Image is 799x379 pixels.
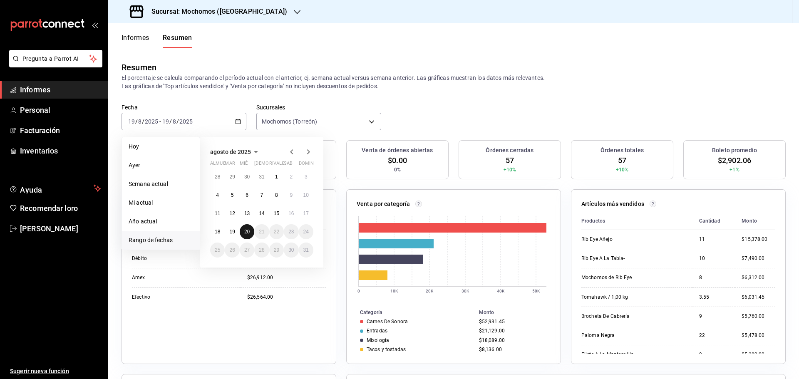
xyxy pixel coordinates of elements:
abbr: 31 de julio de 2025 [259,174,264,180]
font: Brocheta De Cabrería [581,313,630,319]
font: 57 [506,156,514,165]
abbr: 18 de agosto de 2025 [215,229,220,235]
font: 11 [215,211,220,216]
font: 1 [275,174,278,180]
font: 9 [290,192,293,198]
abbr: 28 de agosto de 2025 [259,247,264,253]
text: 40K [497,289,505,293]
font: Sucursal: Mochomos ([GEOGRAPHIC_DATA]) [151,7,287,15]
font: Monto [742,218,757,224]
abbr: viernes [269,161,292,169]
font: 31 [303,247,309,253]
abbr: 7 de agosto de 2025 [261,192,263,198]
button: 28 de julio de 2025 [210,169,225,184]
text: 20K [426,289,434,293]
button: 21 de agosto de 2025 [254,224,269,239]
button: 24 de agosto de 2025 [299,224,313,239]
font: Mixología [367,337,389,343]
abbr: 27 de agosto de 2025 [244,247,250,253]
button: 12 de agosto de 2025 [225,206,239,221]
input: ---- [179,118,193,125]
abbr: 25 de agosto de 2025 [215,247,220,253]
abbr: miércoles [240,161,248,169]
button: Pregunta a Parrot AI [9,50,102,67]
font: Año actual [129,218,157,225]
font: mié [240,161,248,166]
font: 28 [259,247,264,253]
font: 27 [244,247,250,253]
font: 4 [216,192,219,198]
font: Resumen [122,62,156,72]
div: pestañas de navegación [122,33,192,48]
abbr: 10 de agosto de 2025 [303,192,309,198]
font: 9 [699,313,702,319]
input: -- [128,118,135,125]
font: 23 [288,229,294,235]
button: 27 de agosto de 2025 [240,243,254,258]
font: $5,382.00 [742,352,764,357]
font: rivalizar [269,161,292,166]
font: 28 [215,174,220,180]
font: 16 [288,211,294,216]
font: [DEMOGRAPHIC_DATA] [254,161,303,166]
button: 22 de agosto de 2025 [269,224,284,239]
abbr: lunes [210,161,235,169]
input: -- [162,118,169,125]
abbr: martes [225,161,235,169]
font: $8,136.00 [479,347,502,352]
button: 10 de agosto de 2025 [299,188,313,203]
button: 19 de agosto de 2025 [225,224,239,239]
button: 15 de agosto de 2025 [269,206,284,221]
button: 31 de julio de 2025 [254,169,269,184]
input: -- [138,118,142,125]
text: 10K [390,289,398,293]
abbr: 21 de agosto de 2025 [259,229,264,235]
abbr: 3 de agosto de 2025 [305,174,308,180]
font: Mochomos de Rib Eye [581,275,632,280]
abbr: 4 de agosto de 2025 [216,192,219,198]
font: Fecha [122,104,138,110]
font: Efectivo [132,294,150,300]
abbr: 20 de agosto de 2025 [244,229,250,235]
font: $18,089.00 [479,337,505,343]
button: 1 de agosto de 2025 [269,169,284,184]
font: Sucursales [256,104,285,110]
font: Rib Eye Añejo [581,236,613,242]
font: Venta por categoría [357,201,410,207]
text: 30K [462,289,469,293]
font: 18 [215,229,220,235]
abbr: domingo [299,161,319,169]
font: Rango de fechas [129,237,173,243]
font: 24 [303,229,309,235]
font: 2 [290,174,293,180]
abbr: sábado [284,161,293,169]
abbr: 19 de agosto de 2025 [229,229,235,235]
font: 31 [259,174,264,180]
button: 8 de agosto de 2025 [269,188,284,203]
font: Ayuda [20,186,42,194]
font: mar [225,161,235,166]
abbr: 15 de agosto de 2025 [274,211,279,216]
button: 5 de agosto de 2025 [225,188,239,203]
button: 2 de agosto de 2025 [284,169,298,184]
button: 17 de agosto de 2025 [299,206,313,221]
button: 30 de agosto de 2025 [284,243,298,258]
font: 17 [303,211,309,216]
button: 6 de agosto de 2025 [240,188,254,203]
font: [PERSON_NAME] [20,224,78,233]
font: $7,490.00 [742,255,764,261]
font: Personal [20,106,50,114]
font: El porcentaje se calcula comparando el período actual con el anterior, ej. semana actual versus s... [122,74,545,81]
font: 29 [274,247,279,253]
font: Recomendar loro [20,204,78,213]
font: 9 [699,352,702,357]
font: Amex [132,275,145,280]
abbr: 2 de agosto de 2025 [290,174,293,180]
font: Venta de órdenes abiertas [362,147,433,154]
font: 6 [246,192,248,198]
button: 29 de agosto de 2025 [269,243,284,258]
font: 20 [244,229,250,235]
button: abrir_cajón_menú [92,22,98,28]
font: Sugerir nueva función [10,368,69,374]
abbr: 1 de agosto de 2025 [275,174,278,180]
